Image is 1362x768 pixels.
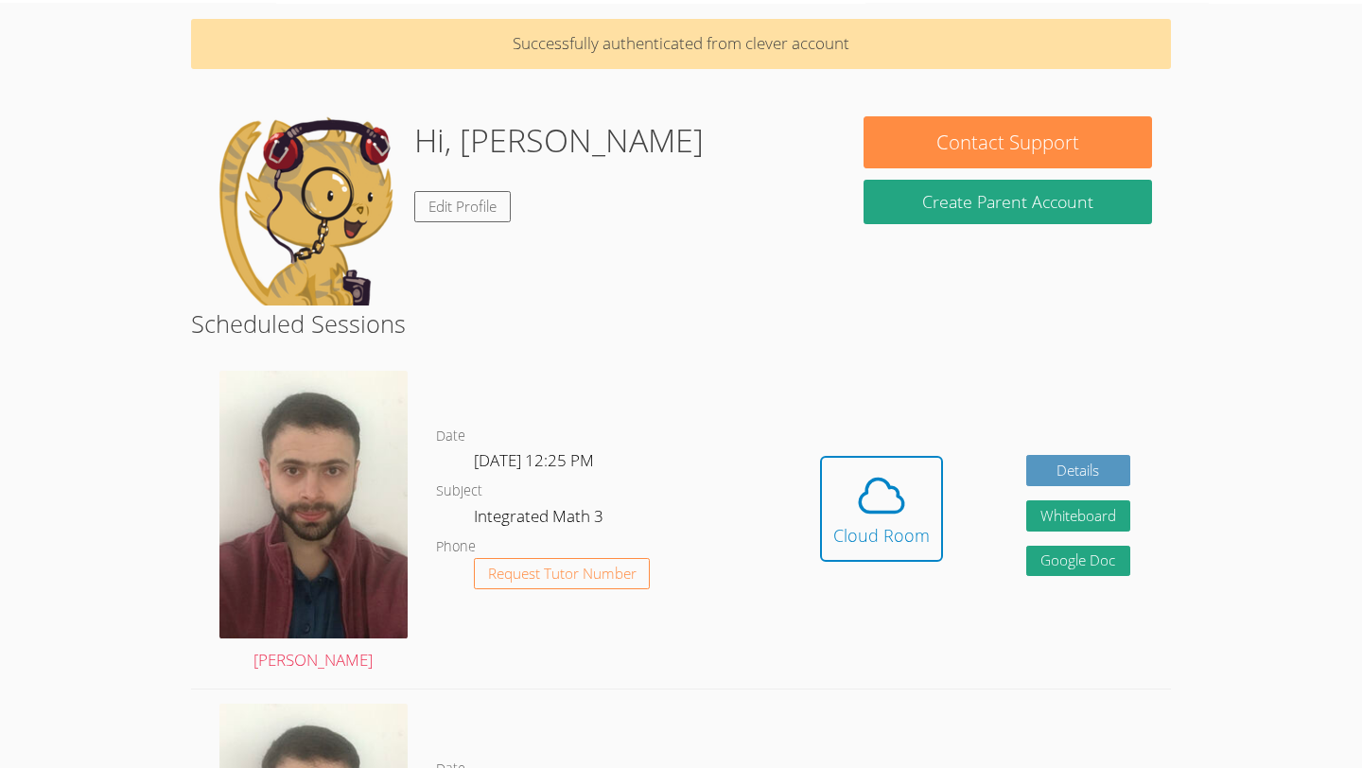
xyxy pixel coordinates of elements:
span: Request Tutor Number [488,567,637,581]
span: [DATE] 12:25 PM [474,449,594,471]
dd: Integrated Math 3 [474,503,607,535]
dt: Subject [436,480,482,503]
a: [PERSON_NAME] [219,371,408,674]
div: Cloud Room [833,522,930,549]
button: Request Tutor Number [474,558,651,589]
button: Contact Support [864,116,1151,168]
dt: Date [436,425,465,448]
a: Google Doc [1026,546,1130,577]
p: Successfully authenticated from clever account [191,19,1172,69]
img: default.png [210,116,399,305]
a: Edit Profile [414,191,511,222]
dt: Phone [436,535,476,559]
h1: Hi, [PERSON_NAME] [414,116,704,165]
a: Details [1026,455,1130,486]
h2: Scheduled Sessions [191,305,1172,341]
img: avatar.png [219,371,408,638]
button: Create Parent Account [864,180,1151,224]
button: Cloud Room [820,456,943,562]
button: Whiteboard [1026,500,1130,532]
